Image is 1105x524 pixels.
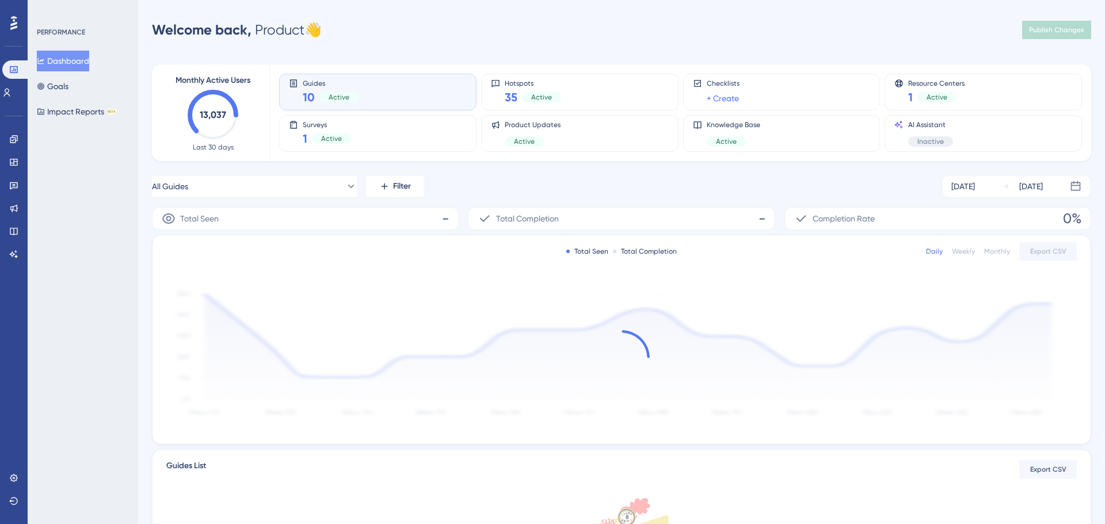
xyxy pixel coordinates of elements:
span: Active [927,93,947,102]
button: Filter [366,175,424,198]
span: - [442,209,449,228]
button: All Guides [152,175,357,198]
span: Active [514,137,535,146]
span: 0% [1063,209,1081,228]
span: Welcome back, [152,21,252,38]
div: [DATE] [1019,179,1043,193]
div: Product 👋 [152,21,322,39]
span: Total Completion [496,212,559,225]
text: 13,037 [200,109,226,120]
span: All Guides [152,179,188,193]
a: + Create [707,91,739,105]
span: Filter [393,179,411,193]
div: [DATE] [951,179,975,193]
span: Guides List [166,459,206,480]
span: Checklists [707,79,740,88]
button: Export CSV [1019,242,1077,261]
div: Monthly [984,247,1010,256]
button: Impact ReportsBETA [37,101,117,122]
span: Completion Rate [813,212,875,225]
span: Hotspots [505,79,561,87]
span: Inactive [917,137,944,146]
span: 10 [303,89,315,105]
span: Export CSV [1030,247,1066,256]
div: PERFORMANCE [37,28,85,37]
div: Total Seen [566,247,608,256]
button: Publish Changes [1022,21,1091,39]
button: Export CSV [1019,460,1077,479]
span: Product Updates [505,120,561,129]
span: Resource Centers [908,79,965,87]
span: Guides [303,79,359,87]
span: Total Seen [180,212,219,225]
span: Monthly Active Users [176,74,250,87]
div: BETA [106,109,117,114]
span: - [759,209,765,228]
span: 1 [303,131,307,147]
span: Active [321,134,342,143]
span: Export CSV [1030,465,1066,474]
button: Goals [37,76,68,97]
span: Active [531,93,552,102]
span: Surveys [303,120,351,128]
div: Daily [926,247,943,256]
div: Weekly [952,247,975,256]
span: 35 [505,89,517,105]
span: Publish Changes [1029,25,1084,35]
span: 1 [908,89,913,105]
span: Active [716,137,737,146]
span: AI Assistant [908,120,953,129]
button: Dashboard [37,51,89,71]
span: Last 30 days [193,143,234,152]
span: Active [329,93,349,102]
div: Total Completion [613,247,677,256]
span: Knowledge Base [707,120,760,129]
